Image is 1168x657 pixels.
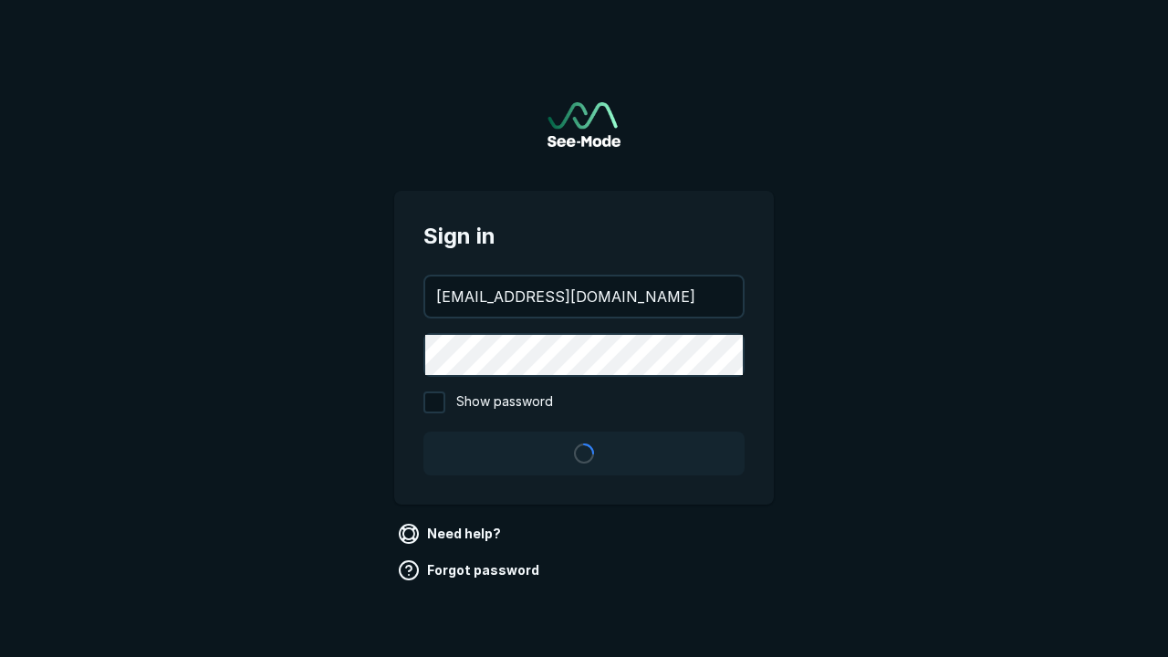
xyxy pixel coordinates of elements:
span: Sign in [423,220,745,253]
input: your@email.com [425,276,743,317]
a: Need help? [394,519,508,548]
img: See-Mode Logo [547,102,620,147]
a: Go to sign in [547,102,620,147]
a: Forgot password [394,556,547,585]
span: Show password [456,391,553,413]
